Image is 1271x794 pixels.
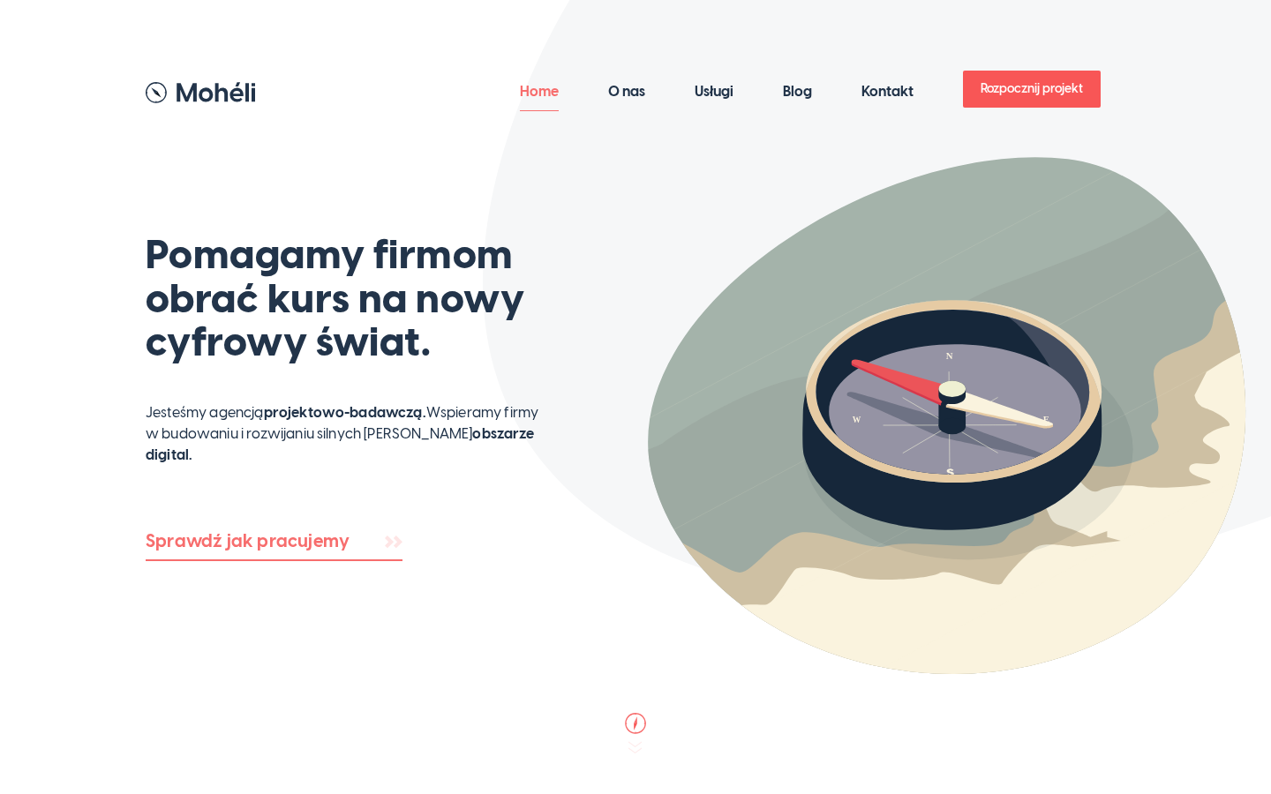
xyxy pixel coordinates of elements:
[264,404,426,421] strong: projektowo-badawczą.
[783,72,812,112] a: Blog
[256,53,1125,131] nav: Main navigation
[608,72,645,112] a: O nas
[963,71,1101,108] a: Rozpocznij projekt
[861,72,914,112] a: Kontakt
[146,402,551,466] p: Jesteśmy agencją Wspieramy firmy w budowaniu i rozwijaniu silnych [PERSON_NAME]
[695,72,733,112] a: Usługi
[146,530,402,551] a: Sprawdź jak pracujemy
[520,72,559,112] a: Home
[146,425,535,463] strong: obszarze digital.
[146,233,551,395] h1: Pomagamy firmom obrać kurs na nowy cyfrowy świat.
